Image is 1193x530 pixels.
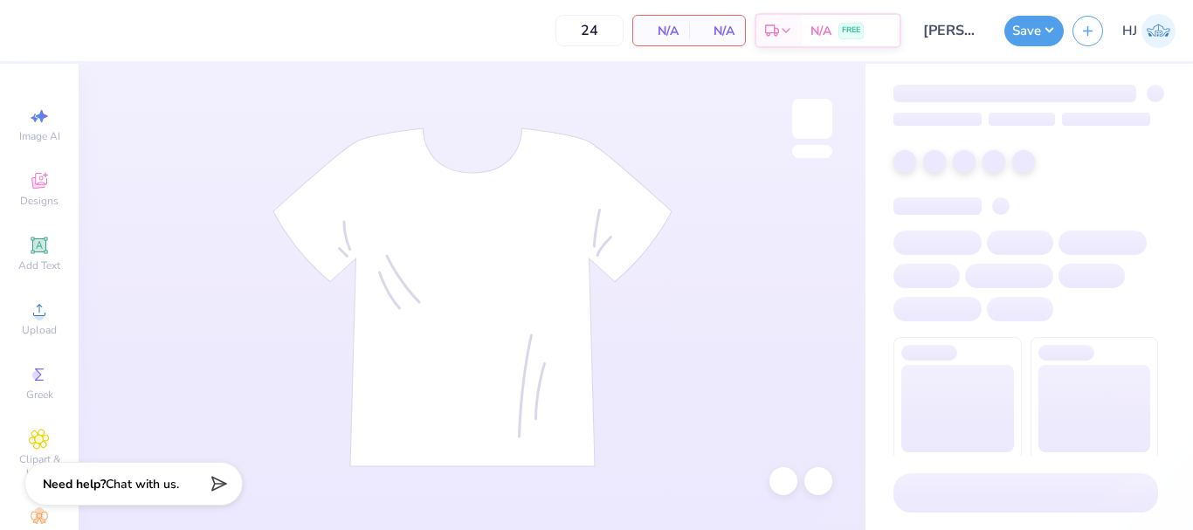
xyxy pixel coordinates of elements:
span: Clipart & logos [9,452,70,480]
span: Add Text [18,258,60,272]
span: N/A [810,22,831,40]
strong: Need help? [43,476,106,492]
span: Greek [26,388,53,402]
span: Chat with us. [106,476,179,492]
span: Image AI [19,129,60,143]
img: tee-skeleton.svg [272,127,672,467]
a: HJ [1122,14,1176,48]
span: FREE [842,24,860,37]
span: N/A [644,22,679,40]
span: N/A [700,22,734,40]
span: HJ [1122,21,1137,41]
span: Upload [22,323,57,337]
input: Untitled Design [910,13,996,48]
img: Hughe Josh Cabanete [1141,14,1176,48]
input: – – [555,15,624,46]
button: Save [1004,16,1064,46]
span: Designs [20,194,59,208]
